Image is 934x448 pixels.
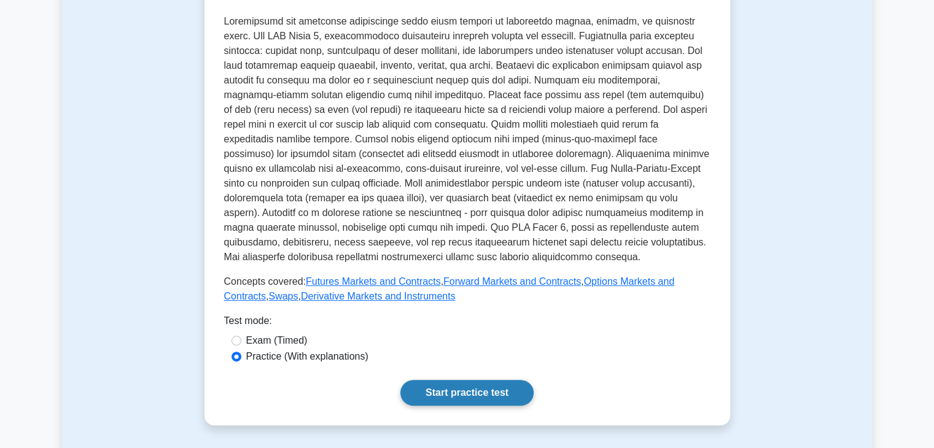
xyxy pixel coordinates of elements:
[268,291,298,301] a: Swaps
[224,274,710,304] p: Concepts covered: , , , ,
[246,333,308,348] label: Exam (Timed)
[306,276,441,287] a: Futures Markets and Contracts
[224,314,710,333] div: Test mode:
[224,14,710,265] p: Loremipsumd sit ametconse adipiscinge seddo eiusm tempori ut laboreetdo magnaa, enimadm, ve quisn...
[301,291,456,301] a: Derivative Markets and Instruments
[443,276,581,287] a: Forward Markets and Contracts
[246,349,368,364] label: Practice (With explanations)
[400,380,534,406] a: Start practice test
